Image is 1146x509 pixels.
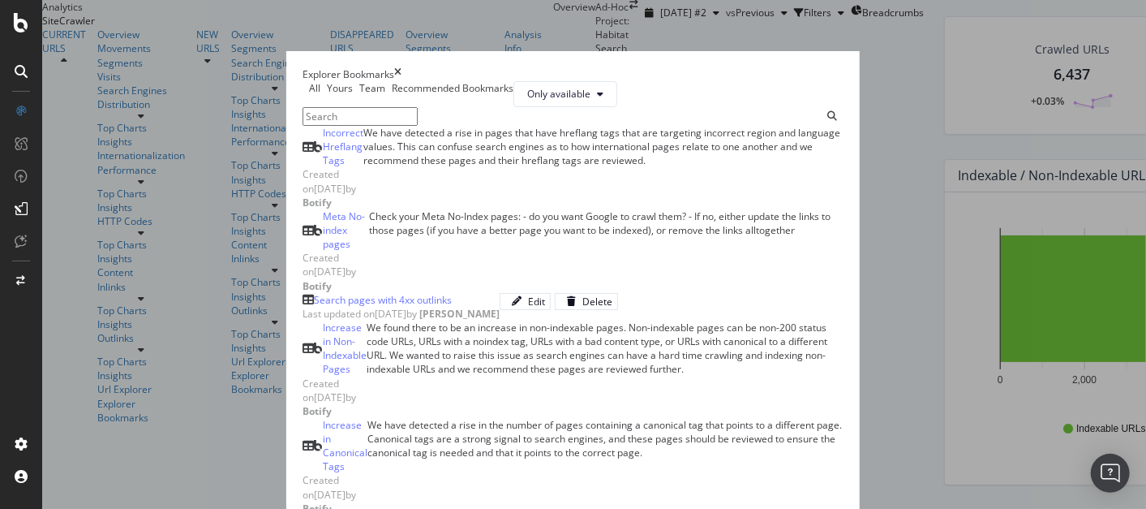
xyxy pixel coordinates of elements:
[1091,454,1130,493] div: Open Intercom Messenger
[303,107,418,126] input: Search
[314,293,452,307] div: Search pages with 4xx outlinks
[500,293,551,310] button: Edit
[303,279,332,293] b: Botify
[320,81,353,95] div: Yours
[582,295,612,308] div: Delete
[513,81,617,107] button: Only available
[353,81,385,95] div: Team
[327,81,353,95] div: Yours
[303,196,332,209] b: Botify
[419,307,500,321] b: [PERSON_NAME]
[303,167,356,209] span: Created on [DATE] by
[369,209,843,293] div: Check your Meta No-Index pages: - do you want Google to crawl them? - If no, either update the li...
[323,321,367,377] div: Increase in Non-Indexable Pages
[359,81,385,95] div: Team
[303,307,500,321] span: Last updated on [DATE] by
[527,87,590,101] span: Only available
[303,251,356,292] span: Created on [DATE] by
[303,67,394,81] div: Explorer Bookmarks
[392,81,513,95] div: Recommended Bookmarks
[303,404,332,418] b: Botify
[394,67,401,81] div: times
[363,126,843,209] div: We have detected a rise in pages that have hreflang tags that are targeting incorrect region and ...
[323,209,369,251] div: Meta No-index pages
[528,295,545,308] div: Edit
[385,81,513,95] div: Recommended Bookmarks
[303,81,320,95] div: All
[309,81,320,95] div: All
[303,377,356,418] span: Created on [DATE] by
[555,293,618,310] button: Delete
[367,321,843,418] div: We found there to be an increase in non-indexable pages. Non-indexable pages can be non-200 statu...
[323,418,367,474] div: Increase in Canonical Tags
[323,126,363,167] div: Incorrect Hreflang Tags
